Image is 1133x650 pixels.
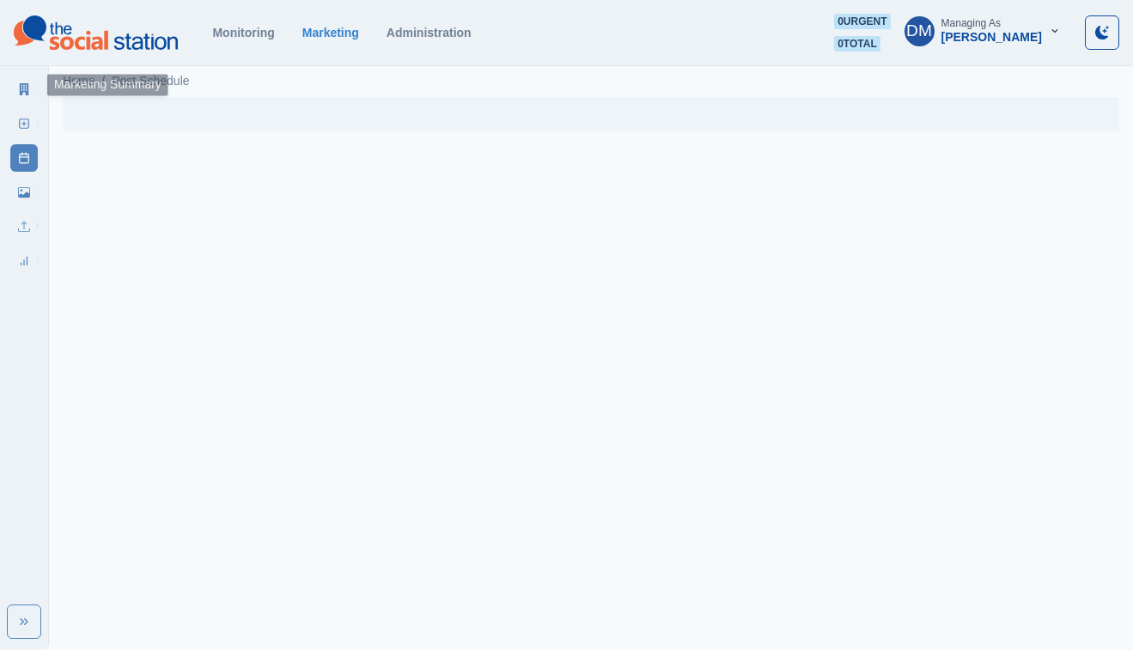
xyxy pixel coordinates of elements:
div: [PERSON_NAME] [941,30,1042,45]
span: 0 total [834,36,880,52]
span: / [101,72,105,90]
a: Monitoring [212,26,274,39]
img: logoTextSVG.62801f218bc96a9b266caa72a09eb111.svg [14,15,178,50]
a: Uploads [10,213,38,240]
a: Post Schedule [112,72,189,90]
div: Darwin Manalo [906,10,932,52]
nav: breadcrumb [63,72,190,90]
button: Toggle Mode [1085,15,1119,50]
a: Marketing [302,26,359,39]
a: Home [63,72,94,90]
button: Expand [7,604,41,639]
span: 0 urgent [834,14,890,29]
a: Administration [387,26,472,39]
a: New Post [10,110,38,137]
a: Post Schedule [10,144,38,172]
button: Managing As[PERSON_NAME] [891,14,1075,48]
a: Marketing Summary [10,76,38,103]
div: Managing As [941,17,1001,29]
a: Media Library [10,179,38,206]
a: Review Summary [10,247,38,275]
